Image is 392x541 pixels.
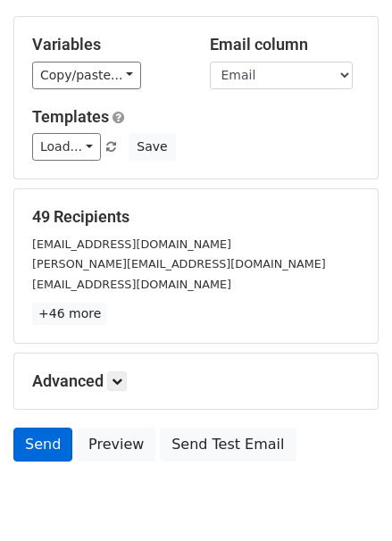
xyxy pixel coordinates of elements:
[32,133,101,161] a: Load...
[210,35,361,54] h5: Email column
[32,62,141,89] a: Copy/paste...
[160,428,296,462] a: Send Test Email
[77,428,155,462] a: Preview
[32,237,231,251] small: [EMAIL_ADDRESS][DOMAIN_NAME]
[303,455,392,541] iframe: Chat Widget
[303,455,392,541] div: 聊天小组件
[32,257,326,270] small: [PERSON_NAME][EMAIL_ADDRESS][DOMAIN_NAME]
[32,35,183,54] h5: Variables
[129,133,175,161] button: Save
[13,428,72,462] a: Send
[32,207,360,227] h5: 49 Recipients
[32,278,231,291] small: [EMAIL_ADDRESS][DOMAIN_NAME]
[32,107,109,126] a: Templates
[32,371,360,391] h5: Advanced
[32,303,107,325] a: +46 more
